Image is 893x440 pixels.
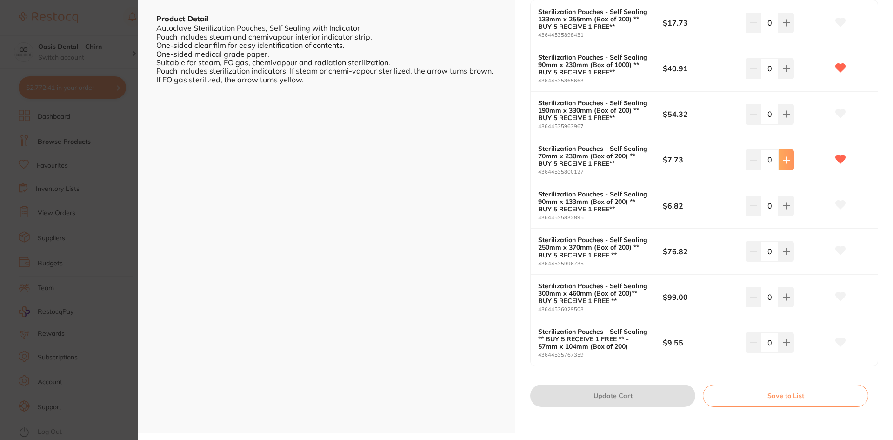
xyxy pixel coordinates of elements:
small: 43644535767359 [538,352,663,358]
b: Sterilization Pouches - Self Sealing 70mm x 230mm (Box of 200) ** BUY 5 RECEIVE 1 FREE** [538,145,650,167]
b: $40.91 [663,63,738,74]
small: 43644535800127 [538,169,663,175]
small: 43644535996735 [538,261,663,267]
b: $6.82 [663,201,738,211]
b: $54.32 [663,109,738,119]
b: Sterilization Pouches - Self Sealing 90mm x 133mm (Box of 200) ** BUY 5 RECEIVE 1 FREE** [538,190,650,213]
small: 43644536029503 [538,306,663,312]
b: Sterilization Pouches - Self Sealing 90mm x 230mm (Box of 1000) ** BUY 5 RECEIVE 1 FREE** [538,54,650,76]
small: 43644535865663 [538,78,663,84]
button: Update Cart [530,385,695,407]
b: Sterilization Pouches - Self Sealing 250mm x 370mm (Box of 200) ** BUY 5 RECEIVE 1 FREE ** [538,236,650,258]
small: 43644535898431 [538,32,663,38]
b: $7.73 [663,155,738,165]
b: $17.73 [663,18,738,28]
b: Sterilization Pouches - Self Sealing 190mm x 330mm (Box of 200) ** BUY 5 RECEIVE 1 FREE** [538,99,650,122]
b: $9.55 [663,338,738,348]
small: 43644535963967 [538,123,663,129]
div: Autoclave Sterilization Pouches, Self Sealing with Indicator Pouch includes steam and chemivapour... [156,24,497,84]
button: Save to List [703,385,868,407]
b: $76.82 [663,246,738,257]
b: Product Detail [156,14,208,23]
small: 43644535832895 [538,215,663,221]
b: Sterilization Pouches - Self Sealing ** BUY 5 RECEIVE 1 FREE ** - 57mm x 104mm (Box of 200) [538,328,650,350]
b: Sterilization Pouches - Self Sealing 133mm x 255mm (Box of 200) ** BUY 5 RECEIVE 1 FREE** [538,8,650,30]
b: Sterilization Pouches - Self Sealing 300mm x 460mm (Box of 200)** BUY 5 RECEIVE 1 FREE ** [538,282,650,305]
b: $99.00 [663,292,738,302]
